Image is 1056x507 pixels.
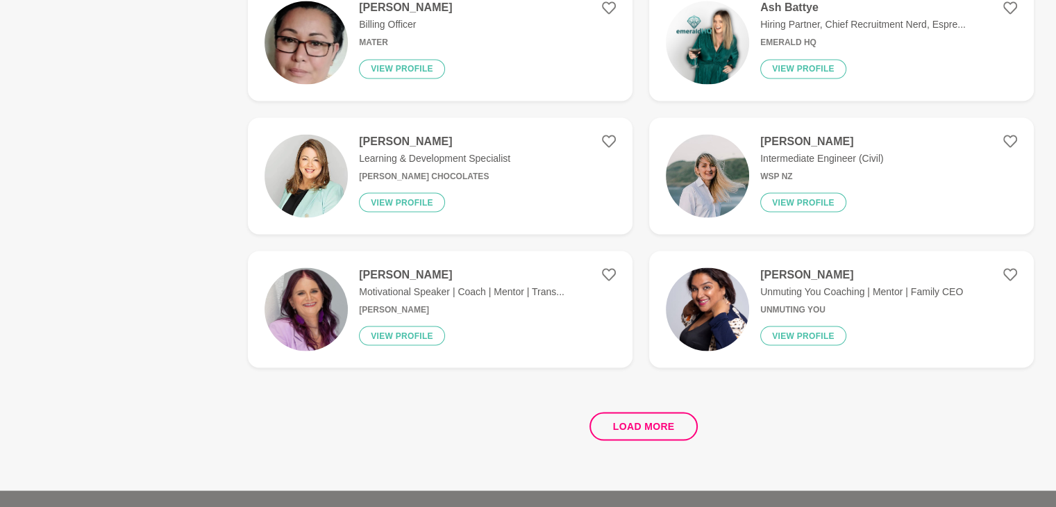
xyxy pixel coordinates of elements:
[760,17,966,32] p: Hiring Partner, Chief Recruitment Nerd, Espre...
[359,134,510,148] h4: [PERSON_NAME]
[359,304,564,315] h6: [PERSON_NAME]
[666,134,749,217] img: 51c22f1a7bad8abb77bd672b5b2cfb7d8c27a45e-455x480.jpg
[666,1,749,84] img: cd2cd383ecb51c0d03350250c18238cc43dceb29-2048x2048.jpg
[589,412,698,440] button: Load more
[760,192,846,212] button: View profile
[760,59,846,78] button: View profile
[760,326,846,345] button: View profile
[760,1,966,15] h4: Ash Battye
[760,171,883,181] h6: WSP NZ
[359,59,445,78] button: View profile
[760,134,883,148] h4: [PERSON_NAME]
[359,38,452,48] h6: Mater
[359,192,445,212] button: View profile
[760,267,963,281] h4: [PERSON_NAME]
[666,267,749,351] img: f2afb2522b980be8f6244ad202c6bd10d092180f-534x800.jpg
[248,251,632,367] a: [PERSON_NAME]Motivational Speaker | Coach | Mentor | Trans...[PERSON_NAME]View profile
[359,17,452,32] p: Billing Officer
[359,284,564,299] p: Motivational Speaker | Coach | Mentor | Trans...
[248,117,632,234] a: [PERSON_NAME]Learning & Development Specialist[PERSON_NAME] ChocolatesView profile
[760,38,966,48] h6: Emerald HQ
[649,251,1034,367] a: [PERSON_NAME]Unmuting You Coaching | Mentor | Family CEOUnmuting YouView profile
[760,304,963,315] h6: Unmuting You
[265,267,348,351] img: a4213b8a5233650e15f620b0517a6d390857257c-990x1240.jpg
[649,117,1034,234] a: [PERSON_NAME]Intermediate Engineer (Civil)WSP NZView profile
[359,151,510,165] p: Learning & Development Specialist
[265,1,348,84] img: 99cb35562bf5ddd20ceb69c63967c7dbe5e8de84-1003x1326.jpg
[359,171,510,181] h6: [PERSON_NAME] Chocolates
[760,284,963,299] p: Unmuting You Coaching | Mentor | Family CEO
[359,326,445,345] button: View profile
[359,1,452,15] h4: [PERSON_NAME]
[359,267,564,281] h4: [PERSON_NAME]
[265,134,348,217] img: 96322dc04650aa32025917050f2fe47a3db266fa-474x474.jpg
[760,151,883,165] p: Intermediate Engineer (Civil)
